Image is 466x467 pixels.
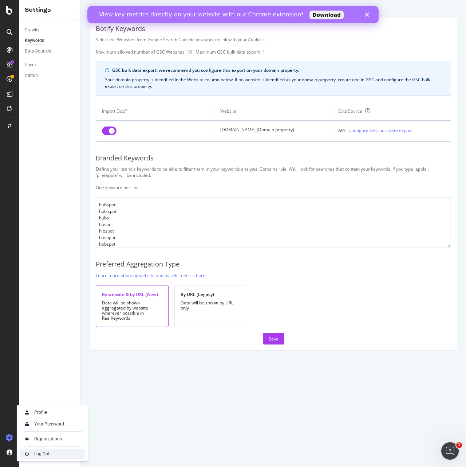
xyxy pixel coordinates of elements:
span: 1 [456,442,462,448]
a: Profile [20,407,85,417]
a: Users [25,61,75,69]
a: Log Out [20,449,85,459]
a: Admin [25,72,75,79]
div: API | [338,127,445,134]
img: tUVSALn78D46LlpAY8klYZqgKwTuBm2K29c6p1XQNDCsM0DgKSSoAXXevcAwljcHBINEg0LrUEktgcYYD5sVUphq1JigPmkfB... [23,420,31,428]
div: Branded Keywords [96,153,451,163]
div: info banner [96,61,451,96]
div: Log Out [34,451,50,457]
div: Define your brand's keywords to be able to filter them in your keywords analysis. Contains rule: ... [96,166,451,191]
div: Select the Websites from Google Search Console you want to link with your Analysis. Maximum allow... [96,36,451,55]
div: Data will be shown by URL only [181,300,241,311]
div: Your Password [34,421,64,427]
div: Keywords [25,37,44,44]
th: Website [214,102,333,121]
a: Keywords [25,37,75,44]
div: Admin [25,72,38,79]
img: prfnF3csMXgAAAABJRU5ErkJggg== [23,450,31,458]
div: Data Sources [25,47,51,55]
a: Crawler [25,26,75,34]
img: AtrBVVRoAgWaAAAAAElFTkSuQmCC [23,435,31,443]
div: Data Source [338,108,362,114]
div: Profile [34,409,47,415]
div: GSC bulk data export: we recommend you configure this export on your domain property. [112,67,442,74]
div: By website & by URL (New) [102,291,162,297]
th: Import Data? [96,102,214,121]
a: Organizations [20,434,85,444]
div: Settings [25,6,75,14]
a: Learn more about by website and by URL metrics here [96,272,205,279]
div: Fermer [277,7,285,11]
iframe: Intercom live chat bannière [87,6,379,23]
a: Data Sources [25,47,75,55]
img: Xx2yTbCeVcdxHMdxHOc+8gctb42vCocUYgAAAABJRU5ErkJggg== [23,408,31,417]
div: Save [269,336,279,342]
div: Crawler [25,26,40,34]
div: By URL (Legacy) [181,291,241,297]
div: Organizations [34,436,62,442]
div: Your domain property is identified in the Website column below. If no website is identified as yo... [105,77,442,90]
textarea: hubspot hub spot hubs huspot hibspot husbpot hobspot hubpot hunspot hubsot [96,197,451,248]
div: Preferred Aggregation Type [96,260,451,269]
div: Botify Keywords [96,24,451,34]
div: Data will be shown aggregated by website wherever possible in RealKeywords [102,300,162,321]
td: [DOMAIN_NAME] (Domain property) [214,121,333,141]
iframe: Intercom live chat [441,442,459,460]
div: Users [25,61,36,69]
a: Configure GSC bulk data export [348,127,412,134]
button: Save [263,333,284,345]
a: Your Password [20,419,85,429]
